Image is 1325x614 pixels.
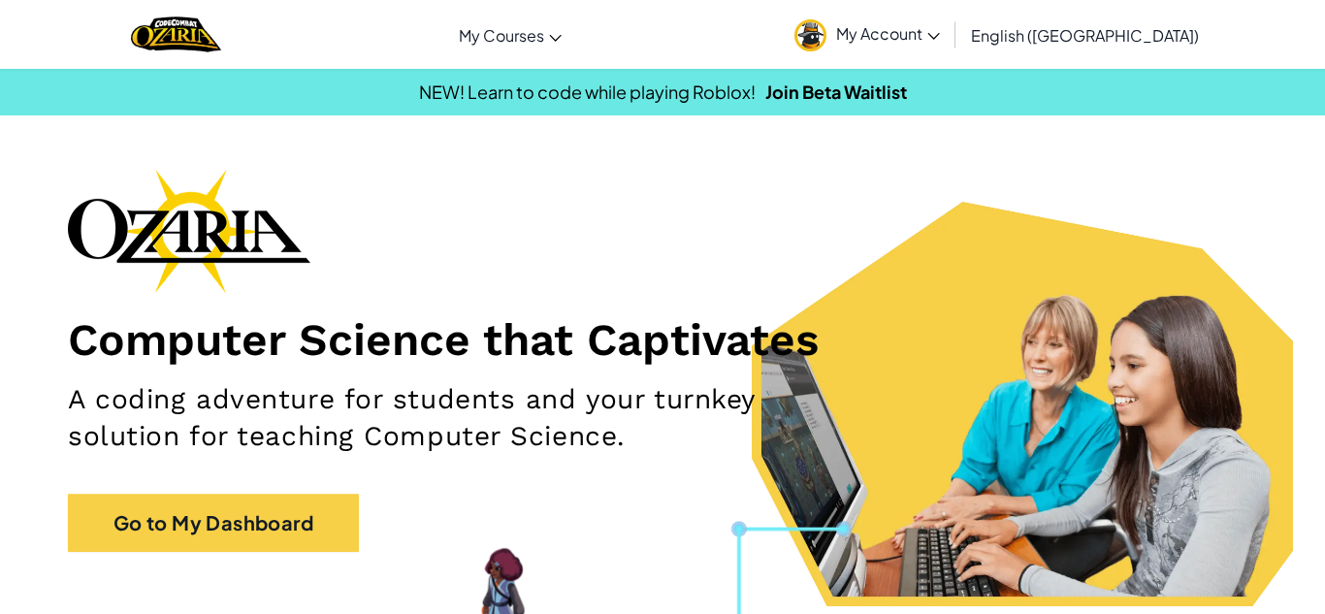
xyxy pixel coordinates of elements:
[785,4,950,65] a: My Account
[794,19,826,51] img: avatar
[961,9,1209,61] a: English ([GEOGRAPHIC_DATA])
[971,25,1199,46] span: English ([GEOGRAPHIC_DATA])
[419,81,756,103] span: NEW! Learn to code while playing Roblox!
[836,23,940,44] span: My Account
[765,81,907,103] a: Join Beta Waitlist
[449,9,571,61] a: My Courses
[68,169,310,293] img: Ozaria branding logo
[131,15,221,54] img: Home
[131,15,221,54] a: Ozaria by CodeCombat logo
[68,381,864,455] h2: A coding adventure for students and your turnkey solution for teaching Computer Science.
[459,25,544,46] span: My Courses
[68,494,359,552] a: Go to My Dashboard
[68,312,1257,367] h1: Computer Science that Captivates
